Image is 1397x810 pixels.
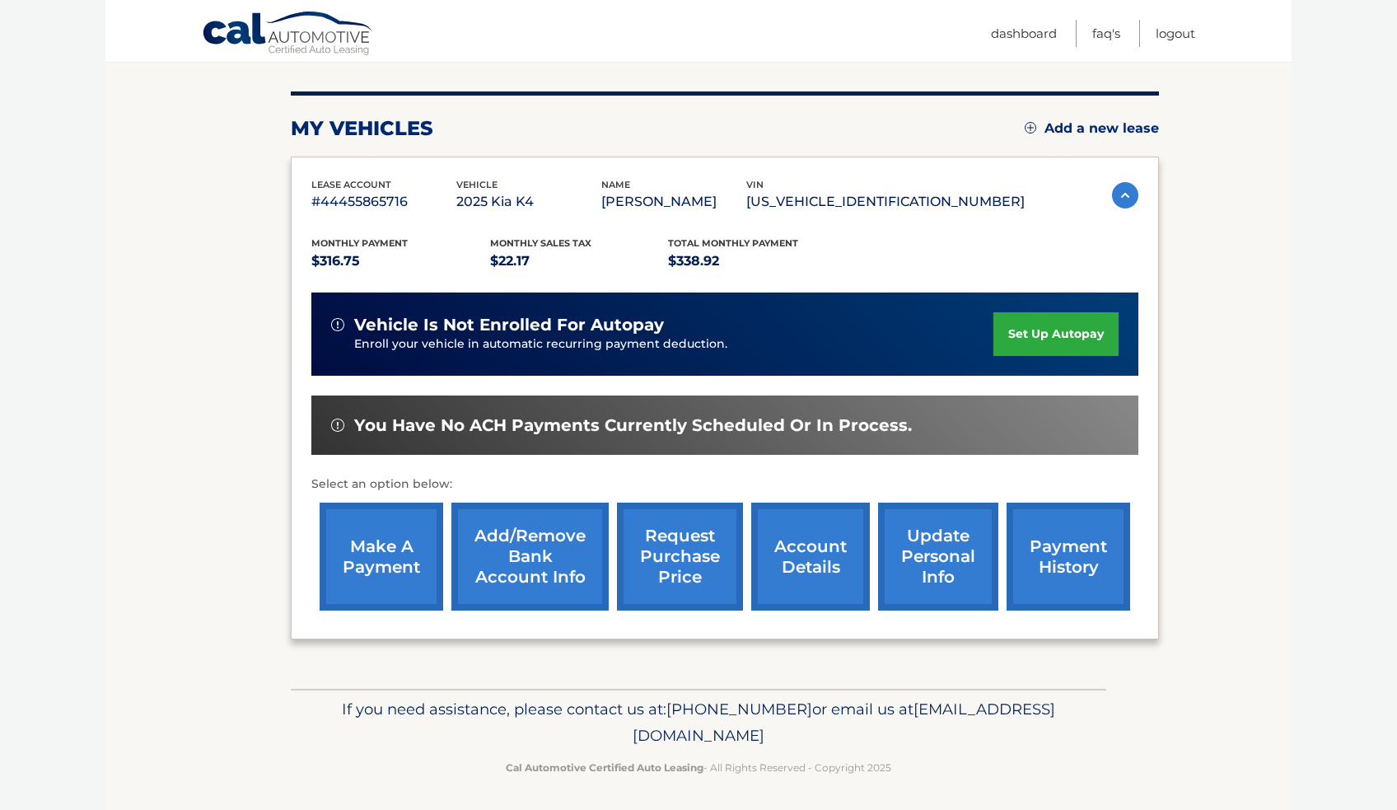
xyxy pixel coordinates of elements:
img: alert-white.svg [331,419,344,432]
span: [EMAIL_ADDRESS][DOMAIN_NAME] [633,700,1055,745]
a: Cal Automotive [202,11,375,59]
p: $316.75 [311,250,490,273]
p: Select an option below: [311,475,1138,494]
p: #44455865716 [311,190,456,213]
a: request purchase price [617,503,743,611]
p: [US_VEHICLE_IDENTIFICATION_NUMBER] [746,190,1025,213]
span: vehicle is not enrolled for autopay [354,315,664,335]
a: FAQ's [1092,20,1120,47]
a: Dashboard [991,20,1057,47]
span: Total Monthly Payment [668,237,798,249]
p: $22.17 [490,250,669,273]
p: - All Rights Reserved - Copyright 2025 [301,759,1096,776]
a: Add/Remove bank account info [451,503,609,611]
span: name [601,179,630,190]
p: If you need assistance, please contact us at: or email us at [301,696,1096,749]
p: Enroll your vehicle in automatic recurring payment deduction. [354,335,993,353]
span: Monthly Payment [311,237,408,249]
p: 2025 Kia K4 [456,190,601,213]
a: payment history [1007,503,1130,611]
img: add.svg [1025,122,1036,133]
a: account details [751,503,870,611]
img: alert-white.svg [331,318,344,331]
img: accordion-active.svg [1112,182,1138,208]
p: $338.92 [668,250,847,273]
span: You have no ACH payments currently scheduled or in process. [354,415,912,436]
strong: Cal Automotive Certified Auto Leasing [506,761,703,774]
a: set up autopay [993,312,1119,356]
span: [PHONE_NUMBER] [666,700,812,719]
span: vehicle [456,179,498,190]
h2: my vehicles [291,116,433,141]
a: update personal info [878,503,998,611]
span: Monthly sales Tax [490,237,591,249]
a: Add a new lease [1025,120,1159,137]
p: [PERSON_NAME] [601,190,746,213]
span: lease account [311,179,391,190]
a: make a payment [320,503,443,611]
span: vin [746,179,764,190]
a: Logout [1156,20,1195,47]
